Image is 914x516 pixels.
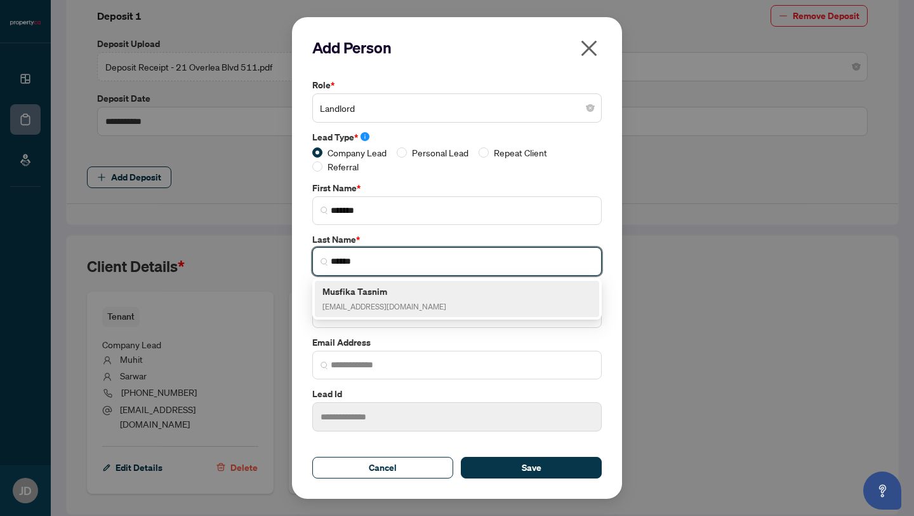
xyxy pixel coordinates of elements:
span: Repeat Client [489,146,552,160]
span: Cancel [369,458,397,478]
label: Last Name [312,233,602,247]
span: close-circle [586,104,594,112]
button: Save [461,457,602,479]
span: [EMAIL_ADDRESS][DOMAIN_NAME] [322,302,446,311]
button: Open asap [863,472,901,510]
span: Personal Lead [407,146,474,160]
button: Cancel [312,457,453,479]
label: Lead Id [312,387,602,401]
label: Lead Type [312,130,602,144]
img: search_icon [321,362,328,369]
h2: Add Person [312,37,602,58]
img: search_icon [321,258,328,266]
span: Referral [322,160,364,173]
span: info-circle [361,132,369,141]
img: search_icon [321,207,328,214]
h5: Musfika Tasnim [322,284,446,299]
span: Company Lead [322,146,392,160]
span: close [579,38,599,58]
span: Save [522,458,541,478]
label: Role [312,78,602,92]
label: First Name [312,181,602,195]
label: Email Address [312,336,602,350]
span: Landlord [320,96,594,120]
